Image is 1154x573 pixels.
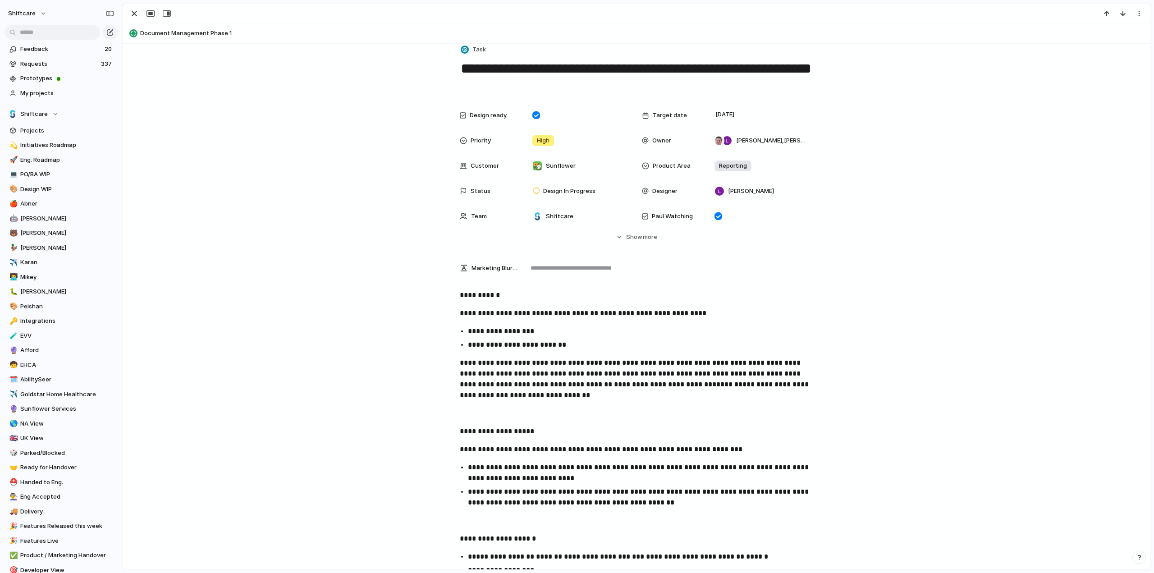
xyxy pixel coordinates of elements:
span: shiftcare [8,9,36,18]
span: Initiatives Roadmap [20,141,114,150]
a: 👨‍🏭Eng Accepted [5,490,117,504]
div: ⛑️ [9,477,16,487]
a: My projects [5,87,117,100]
div: ✈️ [9,389,16,399]
div: 🚚Delivery [5,505,117,518]
span: AbilitySeer [20,375,114,384]
button: Task [459,43,489,56]
a: 🐻[PERSON_NAME] [5,226,117,240]
button: 🚀 [8,156,17,165]
div: 🎨 [9,184,16,194]
button: 💫 [8,141,17,150]
div: ✅Product / Marketing Handover [5,549,117,562]
span: Design WIP [20,185,114,194]
span: Delivery [20,507,114,516]
div: 🔮 [9,404,16,414]
button: 🎉 [8,522,17,531]
a: Projects [5,124,117,138]
div: 🎲 [9,448,16,458]
span: [PERSON_NAME] [20,229,114,238]
div: 🐻 [9,228,16,238]
a: 🐛[PERSON_NAME] [5,285,117,298]
span: Karan [20,258,114,267]
div: 🌎 [9,418,16,429]
span: [PERSON_NAME] , [PERSON_NAME] [736,136,806,145]
span: Abner [20,199,114,208]
button: 🗓️ [8,375,17,384]
div: 🔑 [9,316,16,326]
span: Show [626,233,642,242]
div: 🇬🇧 [9,433,16,444]
a: Prototypes [5,72,117,85]
div: 👨‍🏭 [9,492,16,502]
a: 🎉Features Live [5,534,117,548]
span: Peishan [20,302,114,311]
span: Parked/Blocked [20,449,114,458]
span: [PERSON_NAME] [20,214,114,223]
a: 🦆[PERSON_NAME] [5,241,117,255]
span: Shiftcare [546,212,573,221]
span: Eng. Roadmap [20,156,114,165]
button: 🔮 [8,346,17,355]
span: NA View [20,419,114,428]
a: 🎨Peishan [5,300,117,313]
div: 🤝 [9,463,16,473]
span: Paul Watching [652,212,693,221]
a: ⛑️Handed to Eng. [5,476,117,489]
span: Sunflower Services [20,404,114,413]
button: 🎨 [8,185,17,194]
span: Owner [652,136,671,145]
a: 🚀Eng. Roadmap [5,153,117,167]
button: Shiftcare [5,107,117,121]
a: Requests337 [5,57,117,71]
div: ✅ [9,550,16,561]
span: Product Area [653,161,691,170]
button: ✅ [8,551,17,560]
span: Shiftcare [20,110,48,119]
div: 🍎 [9,199,16,209]
button: 🤝 [8,463,17,472]
div: 🔮Sunflower Services [5,402,117,416]
span: [DATE] [713,109,737,120]
div: 🦆 [9,243,16,253]
button: 💻 [8,170,17,179]
div: 🎉 [9,536,16,546]
button: 🇬🇧 [8,434,17,443]
button: 🐻 [8,229,17,238]
a: 💻PO/BA WIP [5,168,117,181]
button: ⛑️ [8,478,17,487]
span: Requests [20,60,98,69]
div: 🧒 [9,360,16,370]
div: 👨‍💻 [9,272,16,282]
a: 🤖[PERSON_NAME] [5,212,117,225]
a: 💫Initiatives Roadmap [5,138,117,152]
span: Afford [20,346,114,355]
div: 🤝Ready for Handover [5,461,117,474]
div: 👨‍💻Mikey [5,270,117,284]
button: 🦆 [8,243,17,252]
a: 🔮Afford [5,344,117,357]
div: 🧒EHCA [5,358,117,372]
span: Feedback [20,45,102,54]
div: 💫 [9,140,16,151]
span: Marketing Blurb (15-20 Words) [472,264,517,273]
button: 🐛 [8,287,17,296]
div: 🚚 [9,506,16,517]
span: Design ready [470,111,507,120]
span: [PERSON_NAME] [20,243,114,252]
div: ✈️Karan [5,256,117,269]
button: 🚚 [8,507,17,516]
span: Mikey [20,273,114,282]
span: Task [472,45,486,54]
a: 🌎NA View [5,417,117,431]
a: 🍎Abner [5,197,117,211]
a: 🔑Integrations [5,314,117,328]
div: 🧪EVV [5,329,117,343]
a: 🎲Parked/Blocked [5,446,117,460]
a: 🎉Features Released this week [5,519,117,533]
button: 🤖 [8,214,17,223]
span: Eng Accepted [20,492,114,501]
